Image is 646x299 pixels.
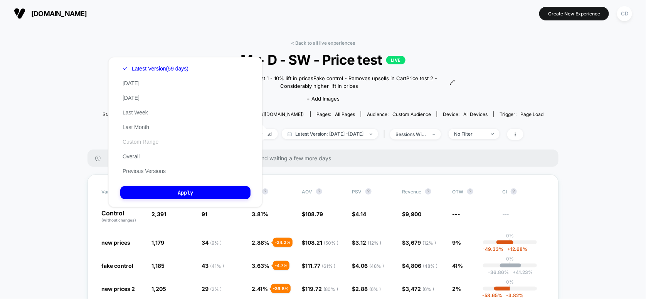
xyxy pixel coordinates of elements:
span: -49.33 % [483,246,503,252]
button: ? [425,188,431,195]
span: --- [452,211,460,217]
span: 4.14 [355,211,366,217]
span: $ [352,211,366,217]
button: Custom Range [120,138,161,145]
span: 2.41 % [252,286,268,292]
span: $ [402,239,436,246]
span: OTW [452,188,495,195]
span: 3.12 [355,239,381,246]
span: $ [402,211,421,217]
div: - 24.2 % [273,238,293,247]
span: ( 50 % ) [324,240,338,246]
span: ( 12 % ) [368,240,381,246]
button: Apply [120,186,251,199]
button: Latest Version(59 days) [120,65,191,72]
span: ( 41 % ) [210,263,224,269]
span: ( 9 % ) [210,240,222,246]
span: AOV [302,189,312,195]
p: 0% [506,279,514,285]
div: No Filter [454,131,485,137]
span: all pages [335,111,355,117]
img: Visually logo [14,8,25,19]
img: end [491,133,494,135]
span: $ [352,286,381,292]
p: Control [101,210,144,223]
a: < Back to all live experiences [291,40,355,46]
span: $ [402,286,434,292]
span: 41.23 % [509,269,533,275]
span: 4,806 [405,262,437,269]
p: | [509,262,511,267]
button: CD [615,6,634,22]
div: Pages: [316,111,355,117]
span: 1,205 [151,286,166,292]
span: Latest Version: [DATE] - [DATE] [282,129,378,139]
span: new prices [101,239,130,246]
span: 119.72 [305,286,338,292]
button: ? [467,188,473,195]
span: $ [302,211,323,217]
span: 2.88 [355,286,381,292]
button: ? [511,188,517,195]
span: Page Load [520,111,543,117]
span: -58.65 % [482,292,502,298]
img: calendar [288,132,292,136]
p: LIVE [386,56,405,64]
span: 4.06 [355,262,384,269]
span: 9,900 [405,211,421,217]
span: 1,185 [151,262,165,269]
span: $ [302,239,338,246]
span: 29 [202,286,222,292]
span: [DOMAIN_NAME] [31,10,87,18]
button: [DATE] [120,94,142,101]
span: There are still no statistically significant results. We recommend waiting a few more days [108,155,543,161]
span: 108.21 [305,239,338,246]
p: 0% [506,256,514,262]
span: M + D - SW - Price test [124,52,522,68]
span: $ [352,262,384,269]
span: CI [502,188,545,195]
span: ( 2 % ) [210,286,222,292]
button: Overall [120,153,142,160]
span: 43 [202,262,224,269]
span: -36.86 % [488,269,509,275]
button: Create New Experience [539,7,609,20]
button: [DATE] [120,80,142,87]
button: Last Month [120,124,151,131]
span: fake control [101,262,133,269]
span: 12.68 % [503,246,527,252]
p: 0% [506,233,514,239]
span: 9% [452,239,461,246]
span: ( 6 % ) [369,286,381,292]
span: ( 12 % ) [422,240,436,246]
span: 41% [452,262,463,269]
span: ( 48 % ) [369,263,384,269]
span: ( 80 % ) [323,286,338,292]
span: Device: [437,111,493,117]
div: CD [617,6,632,21]
span: 3,472 [405,286,434,292]
span: 108.79 [305,211,323,217]
span: ( 6 % ) [422,286,434,292]
span: | [382,129,390,140]
span: all devices [463,111,488,117]
span: ( 61 % ) [322,263,335,269]
span: (without changes) [101,218,136,222]
span: $ [302,262,335,269]
span: -3.82 % [502,292,523,298]
p: | [509,285,511,291]
span: 1,179 [151,239,164,246]
span: 2.88 % [252,239,269,246]
span: PSV [352,189,362,195]
div: sessions with impression [396,131,427,137]
span: 3,679 [405,239,436,246]
span: 3.63 % [252,262,269,269]
div: Trigger: [500,111,543,117]
span: 34 [202,239,222,246]
button: Last Week [120,109,150,116]
img: end [432,134,435,135]
span: 2% [452,286,461,292]
span: + [513,269,516,275]
button: [DOMAIN_NAME] [12,7,89,20]
span: --- [502,212,545,223]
